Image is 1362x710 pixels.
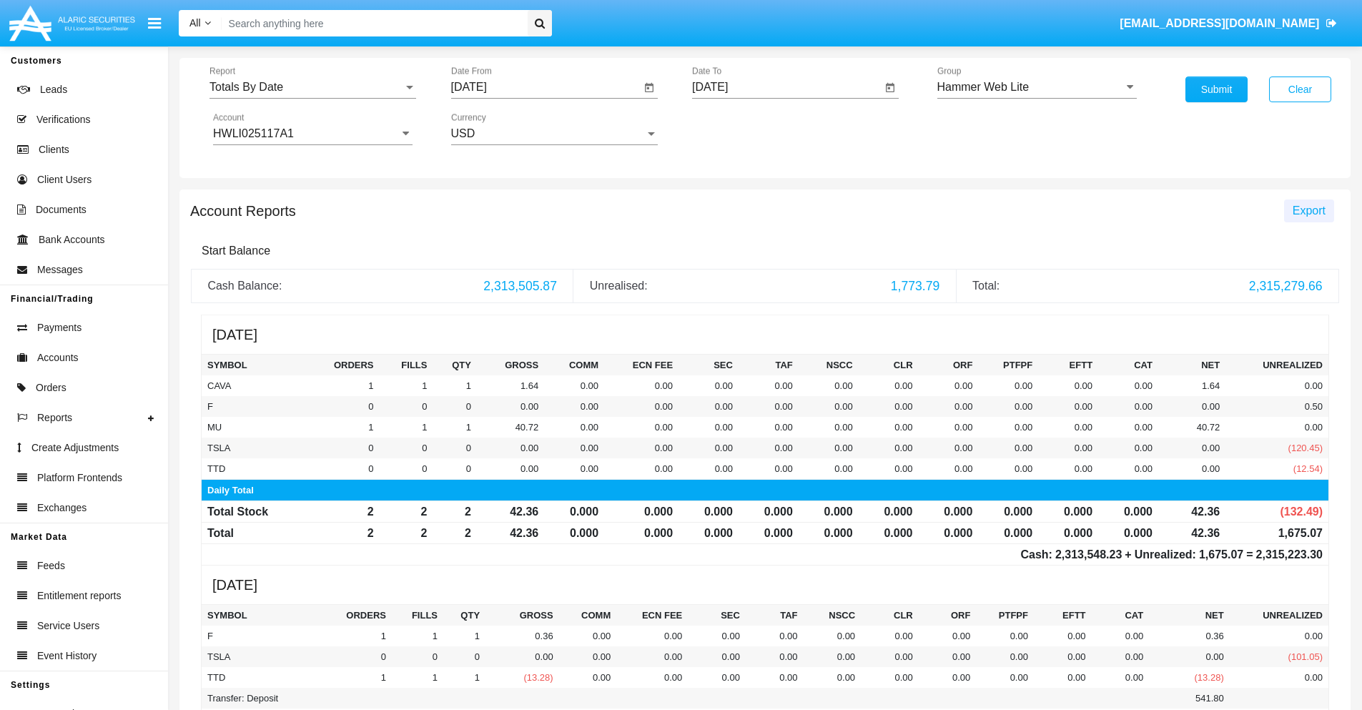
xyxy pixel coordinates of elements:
td: 0.00 [804,646,862,667]
td: 0.000 [678,501,739,522]
td: 0 [321,646,392,667]
span: Cash: + [1020,548,1131,561]
td: 0.00 [1158,438,1225,458]
th: ORF [919,354,979,375]
td: 0.00 [688,667,746,688]
h5: [DATE] [201,315,1329,354]
td: 0.00 [559,646,617,667]
td: 0.36 [485,626,559,646]
td: 0.00 [919,438,979,458]
td: 0.000 [919,522,979,543]
td: 40.72 [477,417,544,438]
td: 0.00 [978,417,1038,438]
th: Symbol [202,604,321,626]
td: 0.000 [799,522,859,543]
td: 0.00 [544,458,604,480]
td: 0.00 [976,667,1034,688]
td: 0.00 [859,375,919,396]
td: 0.00 [1230,667,1329,688]
td: 42.36 [477,522,544,543]
th: EFTT [1038,354,1098,375]
span: Unrealized: [1135,548,1244,561]
td: (132.49) [1225,501,1328,522]
td: 0.00 [678,438,739,458]
td: 0 [433,458,476,480]
td: 0.00 [799,417,859,438]
td: TTD [202,458,306,480]
span: Feeds [37,558,65,573]
th: PTFPF [978,354,1038,375]
td: 1 [306,417,380,438]
td: (101.05) [1230,646,1329,667]
td: 0.00 [1038,375,1098,396]
div: Total: [972,277,1238,295]
td: 1 [380,375,433,396]
td: 0.00 [746,646,804,667]
td: 1 [306,375,380,396]
td: 0.00 [688,646,746,667]
span: Entitlement reports [37,588,122,603]
td: 0.00 [559,667,617,688]
td: 0.50 [1225,396,1328,417]
th: PTFPF [976,604,1034,626]
td: 2 [433,522,476,543]
span: Service Users [37,618,99,633]
td: 0.00 [544,375,604,396]
th: Comm [544,354,604,375]
td: 0.00 [739,396,799,417]
span: Reports [37,410,72,425]
td: 1.64 [477,375,544,396]
td: 0.00 [1158,396,1225,417]
th: SEC [688,604,746,626]
td: 0.00 [477,396,544,417]
td: 0.00 [604,417,678,438]
td: 0.00 [919,626,977,646]
td: 1 [380,417,433,438]
span: All [189,17,201,29]
td: 0.00 [616,667,688,688]
th: CLR [861,604,919,626]
td: 0.00 [604,396,678,417]
td: 1 [443,667,485,688]
td: F [202,626,321,646]
td: 0.00 [859,458,919,480]
span: = [1246,548,1323,561]
span: Orders [36,380,66,395]
td: 2 [380,501,433,522]
td: 0.00 [1098,396,1158,417]
th: ORF [919,604,977,626]
span: Clients [39,142,69,157]
td: 0 [443,646,485,667]
td: 0.00 [1230,626,1329,646]
button: Submit [1185,77,1248,102]
th: Unrealized [1230,604,1329,626]
td: Transfer: Deposit [202,688,321,709]
td: 0.00 [799,438,859,458]
td: 0.00 [544,438,604,458]
td: 0.000 [1038,501,1098,522]
td: 0 [380,438,433,458]
td: 0.00 [1034,626,1092,646]
td: 0.00 [604,458,678,480]
td: 0.000 [544,501,604,522]
td: 0.00 [1034,667,1092,688]
td: CAVA [202,375,306,396]
h5: Account Reports [190,205,296,217]
td: 0.00 [861,646,919,667]
td: 0.000 [739,501,799,522]
span: Create Adjustments [31,440,119,455]
td: 0.000 [859,501,919,522]
input: Search [222,10,523,36]
td: 0.00 [804,626,862,646]
td: 0.000 [978,501,1038,522]
td: 0.00 [1034,646,1092,667]
th: Comm [559,604,617,626]
td: (12.54) [1225,458,1328,480]
td: 0.00 [477,458,544,480]
td: 0.00 [1225,375,1328,396]
td: 0.00 [919,458,979,480]
td: 1 [433,417,476,438]
td: (13.28) [1149,667,1230,688]
td: 0 [392,646,443,667]
th: TAF [746,604,804,626]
